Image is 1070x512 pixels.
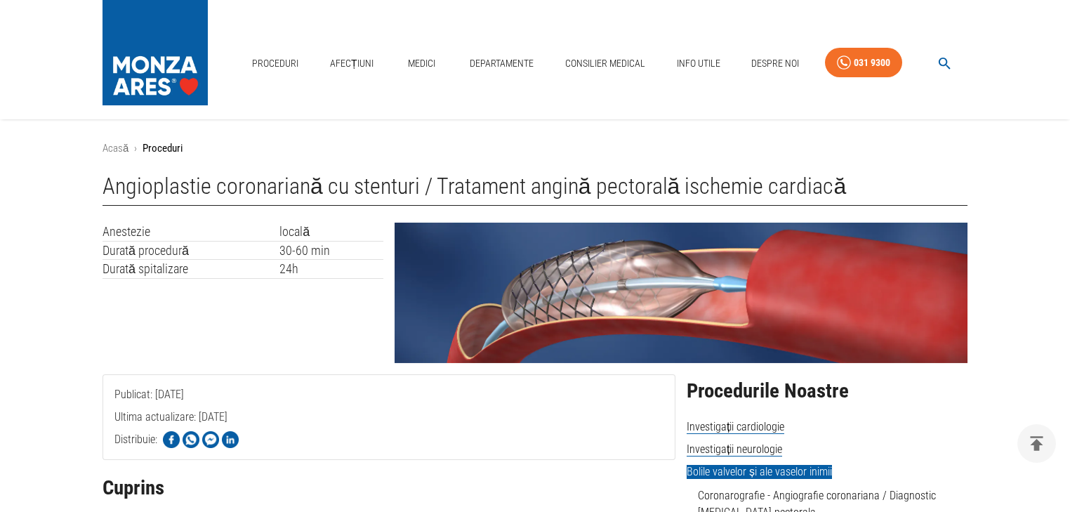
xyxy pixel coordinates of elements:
td: Durată spitalizare [103,260,279,279]
p: Distribuie: [114,431,157,448]
span: Investigații neurologie [687,442,782,457]
a: Proceduri [246,49,304,78]
td: 24h [279,260,383,279]
img: Share on Facebook Messenger [202,431,219,448]
a: Medici [399,49,444,78]
span: Investigații cardiologie [687,420,784,434]
img: Share on Facebook [163,431,180,448]
h1: Angioplastie coronariană cu stenturi / Tratament angină pectorală ischemie cardiacă [103,173,967,206]
span: Ultima actualizare: [DATE] [114,410,227,480]
nav: breadcrumb [103,140,967,157]
li: › [134,140,137,157]
a: Despre Noi [746,49,805,78]
button: delete [1017,424,1056,463]
td: Anestezie [103,223,279,241]
img: Share on LinkedIn [222,431,239,448]
a: Info Utile [671,49,726,78]
a: Afecțiuni [324,49,379,78]
td: locală [279,223,383,241]
td: Durată procedură [103,241,279,260]
span: Bolile valvelor și ale vaselor inimii [687,465,832,479]
p: Proceduri [143,140,183,157]
a: 031 9300 [825,48,902,78]
div: 031 9300 [854,54,890,72]
img: Share on WhatsApp [183,431,199,448]
h2: Cuprins [103,477,675,499]
a: Acasă [103,142,128,155]
td: 30-60 min [279,241,383,260]
span: Publicat: [DATE] [114,388,184,457]
a: Consilier Medical [560,49,651,78]
a: Departamente [464,49,539,78]
h2: Procedurile Noastre [687,380,967,402]
img: Angioplastie coronariana cu implant de stenturi | MONZA ARES [395,223,967,363]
